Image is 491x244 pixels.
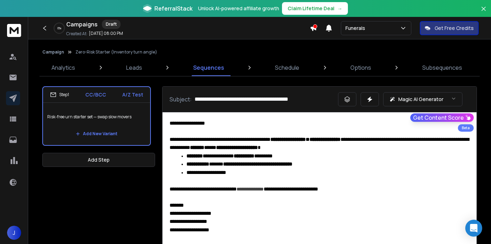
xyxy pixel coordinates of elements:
[275,63,299,72] p: Schedule
[465,220,482,237] div: Open Intercom Messenger
[51,63,75,72] p: Analytics
[66,31,87,37] p: Created At:
[420,21,479,35] button: Get Free Credits
[193,63,224,72] p: Sequences
[89,31,123,36] p: [DATE] 08:00 PM
[47,107,146,127] p: Risk-free urn starter set — swap slow movers
[398,96,443,103] p: Magic AI Generator
[345,25,368,32] p: Funerals
[57,26,61,30] p: 0 %
[50,92,69,98] div: Step 1
[383,92,462,106] button: Magic AI Generator
[418,59,466,76] a: Subsequences
[410,113,474,122] button: Get Content Score
[154,4,192,13] span: ReferralStack
[42,49,64,55] button: Campaign
[271,59,303,76] a: Schedule
[189,59,228,76] a: Sequences
[346,59,375,76] a: Options
[7,226,21,240] button: J
[458,124,474,132] div: Beta
[479,4,488,21] button: Close banner
[66,20,98,29] h1: Campaigns
[47,59,79,76] a: Analytics
[350,63,371,72] p: Options
[85,91,106,98] p: CC/BCC
[70,127,123,141] button: Add New Variant
[102,20,121,29] div: Draft
[42,153,155,167] button: Add Step
[198,5,279,12] p: Unlock AI-powered affiliate growth
[337,5,342,12] span: →
[126,63,142,72] p: Leads
[282,2,348,15] button: Claim Lifetime Deal→
[170,95,192,104] p: Subject:
[75,49,157,55] p: Zero-Risk Starter (Inventory turn angle)
[122,59,146,76] a: Leads
[435,25,474,32] p: Get Free Credits
[42,86,151,146] li: Step1CC/BCCA/Z TestRisk-free urn starter set — swap slow moversAdd New Variant
[422,63,462,72] p: Subsequences
[122,91,143,98] p: A/Z Test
